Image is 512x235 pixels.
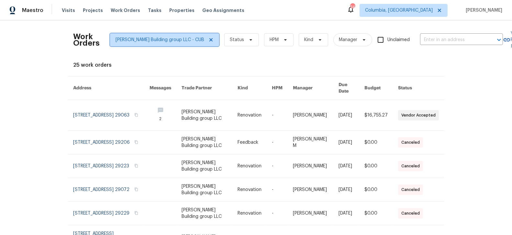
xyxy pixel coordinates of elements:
span: Properties [169,7,195,14]
th: HPM [267,76,288,100]
button: Copy Address [133,163,139,169]
span: Visits [62,7,75,14]
button: Open [495,35,504,44]
th: Kind [232,76,267,100]
td: [PERSON_NAME] Building group LLC [176,178,232,202]
td: Renovation [232,178,267,202]
span: Projects [83,7,103,14]
th: Manager [288,76,333,100]
span: Work Orders [111,7,140,14]
span: Unclaimed [387,37,410,43]
td: [PERSON_NAME] M [288,131,333,154]
th: Address [68,76,144,100]
span: Maestro [22,7,43,14]
th: Trade Partner [176,76,232,100]
span: Kind [304,37,313,43]
td: [PERSON_NAME] Building group LLC [176,100,232,131]
span: Tasks [148,8,161,13]
span: Geo Assignments [202,7,244,14]
button: Copy Address [133,186,139,192]
td: Renovation [232,100,267,131]
button: Copy Address [133,112,139,118]
h2: Work Orders [73,33,100,46]
div: 24 [350,4,355,10]
td: Feedback [232,131,267,154]
th: Budget [359,76,393,100]
td: - [267,178,288,202]
td: [PERSON_NAME] [288,154,333,178]
td: [PERSON_NAME] [288,202,333,225]
th: Due Date [334,76,359,100]
span: Columbia, [GEOGRAPHIC_DATA] [365,7,433,14]
td: Renovation [232,154,267,178]
input: Enter in an address [420,35,485,45]
span: [PERSON_NAME] [463,7,502,14]
button: Copy Address [133,139,139,145]
td: - [267,100,288,131]
span: HPM [270,37,279,43]
td: - [267,131,288,154]
td: [PERSON_NAME] [288,100,333,131]
td: [PERSON_NAME] Building group LLC [176,131,232,154]
td: - [267,154,288,178]
td: [PERSON_NAME] Building group LLC [176,154,232,178]
span: Manager [339,37,357,43]
span: Status [230,37,244,43]
th: Messages [144,76,176,100]
td: Renovation [232,202,267,225]
span: [PERSON_NAME] Building group LLC - CUB [116,37,204,43]
div: 25 work orders [73,62,439,68]
button: Copy Address [133,210,139,216]
td: [PERSON_NAME] [288,178,333,202]
td: - [267,202,288,225]
td: [PERSON_NAME] Building group LLC [176,202,232,225]
th: Status [393,76,444,100]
